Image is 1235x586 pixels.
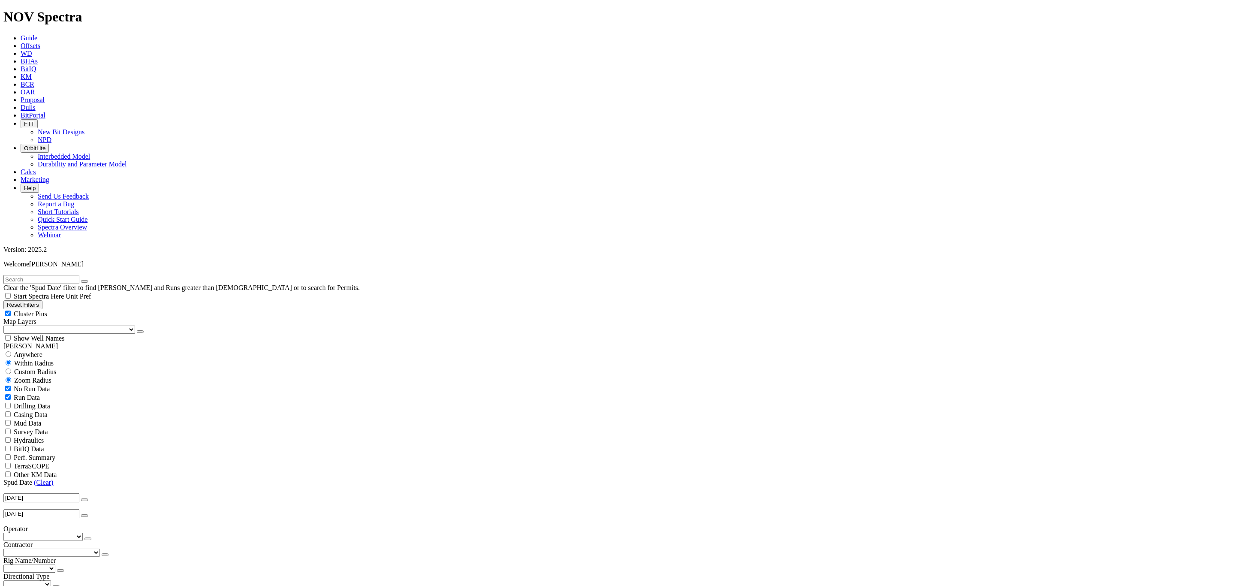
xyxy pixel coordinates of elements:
[38,216,87,223] a: Quick Start Guide
[14,293,64,300] span: Start Spectra Here
[38,136,51,143] a: NPD
[38,200,74,208] a: Report a Bug
[3,557,56,564] span: Rig Name/Number
[14,368,56,375] span: Custom Radius
[38,153,90,160] a: Interbedded Model
[14,359,54,367] span: Within Radius
[3,300,42,309] button: Reset Filters
[3,573,49,580] span: Directional Type
[24,145,45,151] span: OrbitLite
[21,88,35,96] a: OAR
[3,260,1232,268] p: Welcome
[21,34,37,42] a: Guide
[3,453,1232,462] filter-controls-checkbox: Performance Summary
[3,342,1232,350] div: [PERSON_NAME]
[3,525,28,532] span: Operator
[3,284,360,291] span: Clear the 'Spud Date' filter to find [PERSON_NAME] and Runs greater than [DEMOGRAPHIC_DATA] or to...
[38,231,61,239] a: Webinar
[38,160,127,168] a: Durability and Parameter Model
[14,351,42,358] span: Anywhere
[38,193,89,200] a: Send Us Feedback
[3,9,1232,25] h1: NOV Spectra
[3,541,33,548] span: Contractor
[3,436,1232,444] filter-controls-checkbox: Hydraulics Analysis
[5,293,11,299] input: Start Spectra Here
[21,168,36,175] a: Calcs
[21,73,32,80] a: KM
[38,208,79,215] a: Short Tutorials
[14,385,50,393] span: No Run Data
[21,112,45,119] a: BitPortal
[21,81,34,88] a: BCR
[34,479,53,486] a: (Clear)
[3,470,1232,479] filter-controls-checkbox: TerraSCOPE Data
[3,318,36,325] span: Map Layers
[14,402,50,410] span: Drilling Data
[21,96,45,103] a: Proposal
[21,42,40,49] a: Offsets
[66,293,91,300] span: Unit Pref
[38,224,87,231] a: Spectra Overview
[14,454,55,461] span: Perf. Summary
[21,144,49,153] button: OrbitLite
[14,428,48,435] span: Survey Data
[14,437,44,444] span: Hydraulics
[21,50,32,57] a: WD
[14,335,64,342] span: Show Well Names
[14,462,49,470] span: TerraSCOPE
[21,176,49,183] a: Marketing
[24,121,34,127] span: FTT
[38,128,84,136] a: New Bit Designs
[14,394,40,401] span: Run Data
[3,275,79,284] input: Search
[14,420,41,427] span: Mud Data
[24,185,36,191] span: Help
[21,104,36,111] a: Dulls
[3,493,79,502] input: After
[29,260,84,268] span: [PERSON_NAME]
[3,462,1232,470] filter-controls-checkbox: TerraSCOPE Data
[21,65,36,72] a: BitIQ
[3,479,32,486] span: Spud Date
[21,57,38,65] a: BHAs
[3,509,79,518] input: Before
[14,377,51,384] span: Zoom Radius
[21,119,38,128] button: FTT
[3,246,1232,254] div: Version: 2025.2
[14,411,48,418] span: Casing Data
[14,471,57,478] span: Other KM Data
[21,184,39,193] button: Help
[14,310,47,317] span: Cluster Pins
[14,445,44,453] span: BitIQ Data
